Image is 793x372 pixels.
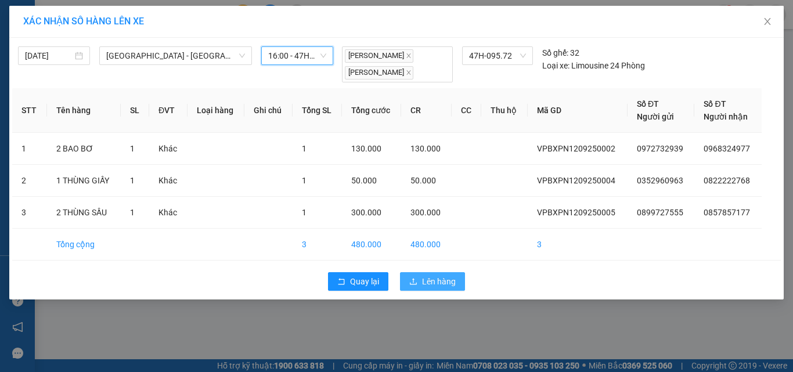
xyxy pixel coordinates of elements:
[400,272,465,291] button: uploadLên hàng
[149,133,188,165] td: Khác
[302,208,307,217] span: 1
[149,88,188,133] th: ĐVT
[401,88,452,133] th: CR
[106,47,245,64] span: Đắk Lắk - Tây Ninh
[342,229,401,261] td: 480.000
[704,208,750,217] span: 0857857177
[637,176,683,185] span: 0352960963
[537,176,615,185] span: VPBXPN1209250004
[47,88,121,133] th: Tên hàng
[410,208,441,217] span: 300.000
[12,88,47,133] th: STT
[637,144,683,153] span: 0972732939
[130,208,135,217] span: 1
[23,16,144,27] span: XÁC NHẬN SỐ HÀNG LÊN XE
[121,88,149,133] th: SL
[704,99,726,109] span: Số ĐT
[528,229,628,261] td: 3
[704,176,750,185] span: 0822222768
[12,197,47,229] td: 3
[637,112,674,121] span: Người gửi
[751,6,784,38] button: Close
[410,176,436,185] span: 50.000
[342,88,401,133] th: Tổng cước
[542,46,579,59] div: 32
[239,52,246,59] span: down
[47,229,121,261] td: Tổng cộng
[537,208,615,217] span: VPBXPN1209250005
[268,47,326,64] span: 16:00 - 47H-095.72
[422,275,456,288] span: Lên hàng
[350,275,379,288] span: Quay lại
[410,144,441,153] span: 130.000
[452,88,482,133] th: CC
[293,229,343,261] td: 3
[328,272,388,291] button: rollbackQuay lại
[130,176,135,185] span: 1
[704,144,750,153] span: 0968324977
[406,70,412,75] span: close
[25,49,73,62] input: 12/09/2025
[481,88,527,133] th: Thu hộ
[528,88,628,133] th: Mã GD
[542,59,569,72] span: Loại xe:
[537,144,615,153] span: VPBXPN1209250002
[337,277,345,287] span: rollback
[542,59,645,72] div: Limousine 24 Phòng
[12,165,47,197] td: 2
[469,47,526,64] span: 47H-095.72
[188,88,244,133] th: Loại hàng
[345,66,413,80] span: [PERSON_NAME]
[244,88,292,133] th: Ghi chú
[763,17,772,26] span: close
[149,165,188,197] td: Khác
[302,144,307,153] span: 1
[345,49,413,63] span: [PERSON_NAME]
[12,133,47,165] td: 1
[130,144,135,153] span: 1
[409,277,417,287] span: upload
[47,133,121,165] td: 2 BAO BƠ
[302,176,307,185] span: 1
[47,165,121,197] td: 1 THÙNG GIẤY
[351,176,377,185] span: 50.000
[293,88,343,133] th: Tổng SL
[149,197,188,229] td: Khác
[47,197,121,229] td: 2 THÙNG SẦU
[401,229,452,261] td: 480.000
[351,208,381,217] span: 300.000
[406,53,412,59] span: close
[637,208,683,217] span: 0899727555
[704,112,748,121] span: Người nhận
[542,46,568,59] span: Số ghế:
[637,99,659,109] span: Số ĐT
[351,144,381,153] span: 130.000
